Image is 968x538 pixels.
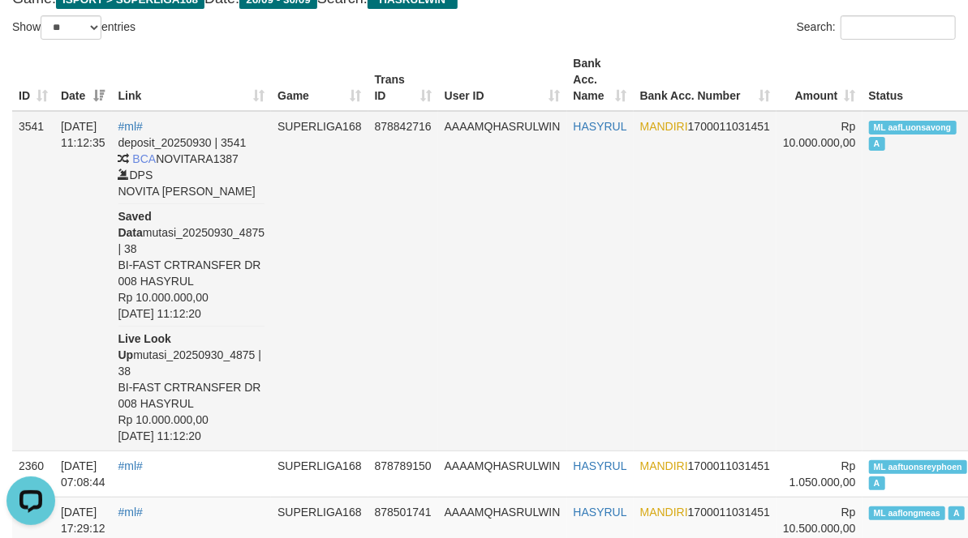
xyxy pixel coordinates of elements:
td: [DATE] 11:12:35 [54,111,112,451]
b: Live Look Up [118,332,171,361]
td: SUPERLIGA168 [271,111,368,451]
td: SUPERLIGA168 [271,450,368,497]
th: Bank Acc. Number: activate to sort column ascending [634,49,777,111]
span: Manually Linked by aaftuonsreyphoen [869,460,968,474]
a: HASYRUL [574,120,627,133]
span: Rp 10.000.000,00 [783,120,856,149]
span: MANDIRI [640,459,688,472]
span: Manually Linked by aafLuonsavong [869,121,957,134]
th: Link: activate to sort column ascending [112,49,272,111]
b: Saved Data [118,210,152,239]
span: Manually Linked by aaflongmeas [869,506,946,520]
td: 878789150 [368,450,438,497]
div: deposit_20250930 | 3541 NOVITARA1387 DPS NOVITA [PERSON_NAME] mutasi_20250930_4875 | 38 BI-FAST C... [118,134,265,444]
span: MANDIRI [640,120,688,133]
span: BCA [132,152,156,165]
a: #ml# [118,506,143,519]
th: Date: activate to sort column ascending [54,49,112,111]
td: 2360 [12,450,54,497]
a: HASYRUL [574,506,627,519]
input: Search: [841,15,956,40]
select: Showentries [41,15,101,40]
span: Rp 1.050.000,00 [789,459,856,489]
th: Bank Acc. Name: activate to sort column ascending [567,49,634,111]
th: ID: activate to sort column ascending [12,49,54,111]
th: Amount: activate to sort column ascending [777,49,863,111]
td: 878842716 [368,111,438,451]
a: #ml# [118,120,143,133]
td: AAAAMQHASRULWIN [438,111,567,451]
th: Game: activate to sort column ascending [271,49,368,111]
a: #ml# [118,459,143,472]
span: MANDIRI [640,506,688,519]
td: 1700011031451 [634,111,777,451]
span: Approved [869,137,885,151]
button: Open LiveChat chat widget [6,6,55,55]
span: Rp 10.500.000,00 [783,506,856,535]
a: HASYRUL [574,459,627,472]
td: 3541 [12,111,54,451]
label: Show entries [12,15,136,40]
label: Search: [797,15,956,40]
td: AAAAMQHASRULWIN [438,450,567,497]
td: [DATE] 07:08:44 [54,450,112,497]
span: Approved [869,476,885,490]
td: 1700011031451 [634,450,777,497]
th: Trans ID: activate to sort column ascending [368,49,438,111]
span: Approved [949,506,965,520]
th: User ID: activate to sort column ascending [438,49,567,111]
